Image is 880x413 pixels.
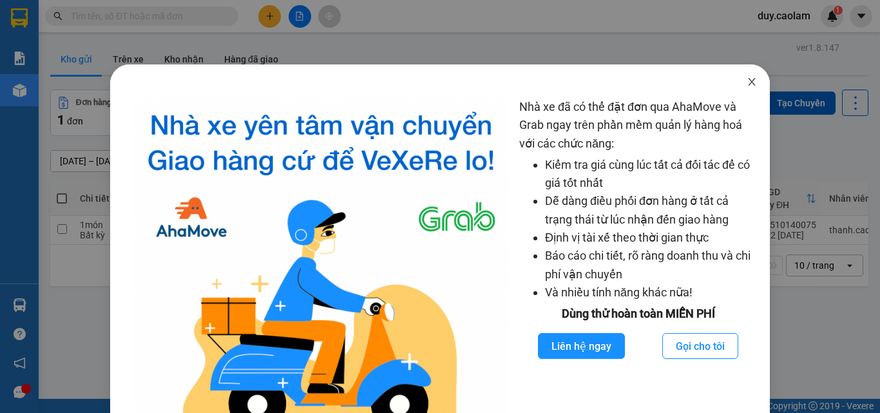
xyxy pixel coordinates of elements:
span: close [747,77,757,87]
li: Định vị tài xế theo thời gian thực [545,229,757,247]
button: Liên hệ ngay [538,333,625,359]
button: Gọi cho tôi [662,333,738,359]
div: Dùng thử hoàn toàn MIỄN PHÍ [519,305,757,323]
span: Liên hệ ngay [551,338,611,354]
li: Và nhiều tính năng khác nữa! [545,283,757,302]
li: Báo cáo chi tiết, rõ ràng doanh thu và chi phí vận chuyển [545,247,757,283]
li: Dễ dàng điều phối đơn hàng ở tất cả trạng thái từ lúc nhận đến giao hàng [545,192,757,229]
li: Kiểm tra giá cùng lúc tất cả đối tác để có giá tốt nhất [545,156,757,193]
span: Gọi cho tôi [676,338,725,354]
button: Close [734,64,770,101]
